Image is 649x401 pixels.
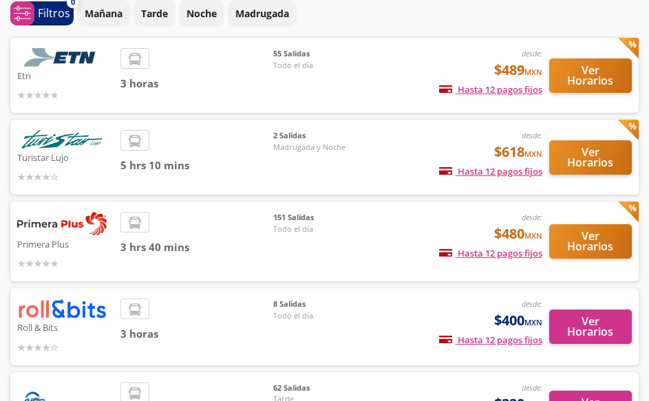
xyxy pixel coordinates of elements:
[439,165,542,177] span: Hasta 12 pagos fijos
[141,6,168,21] p: Tarde
[524,317,542,327] small: MXN
[522,299,542,309] em: desde:
[17,67,114,83] p: Etn
[17,318,114,335] p: Roll & Bits
[187,6,217,21] p: Noche
[494,60,542,80] span: $489
[522,48,542,58] em: desde:
[120,158,273,173] span: 5 hrs 10 mins
[494,142,542,162] span: $618
[549,58,632,93] button: Ver Horarios
[85,6,123,21] p: Mañana
[17,48,107,67] img: Etn
[549,224,632,259] button: Ver Horarios
[273,142,370,153] span: Madrugada y Noche
[524,67,542,77] small: MXN
[494,310,542,331] span: $400
[522,130,542,140] em: desde:
[17,130,107,149] img: Turistar Lujo
[273,48,370,60] span: 55 Salidas
[273,60,370,72] span: Todo el día
[273,130,370,142] span: 2 Salidas
[273,212,370,224] span: 151 Salidas
[38,5,70,21] p: Filtros
[273,310,370,322] span: Todo el día
[120,239,273,255] span: 3 hrs 40 mins
[549,310,632,344] button: Ver Horarios
[439,247,542,259] span: Hasta 12 pagos fijos
[10,1,74,25] button: 0Filtros
[522,382,542,393] em: desde:
[17,212,107,235] img: Primera Plus
[120,326,273,342] span: 3 horas
[273,224,370,235] span: Todo el día
[120,76,273,91] span: 3 horas
[17,149,114,165] p: Turistar Lujo
[549,140,632,175] button: Ver Horarios
[522,212,542,222] em: desde:
[273,382,370,394] span: 62 Salidas
[17,299,107,318] img: Roll & Bits
[235,6,289,21] p: Madrugada
[17,235,114,252] p: Primera Plus
[273,299,370,310] span: 8 Salidas
[494,224,542,244] span: $480
[524,230,542,241] small: MXN
[524,149,542,159] small: MXN
[439,83,542,96] span: Hasta 12 pagos fijos
[439,334,542,346] span: Hasta 12 pagos fijos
